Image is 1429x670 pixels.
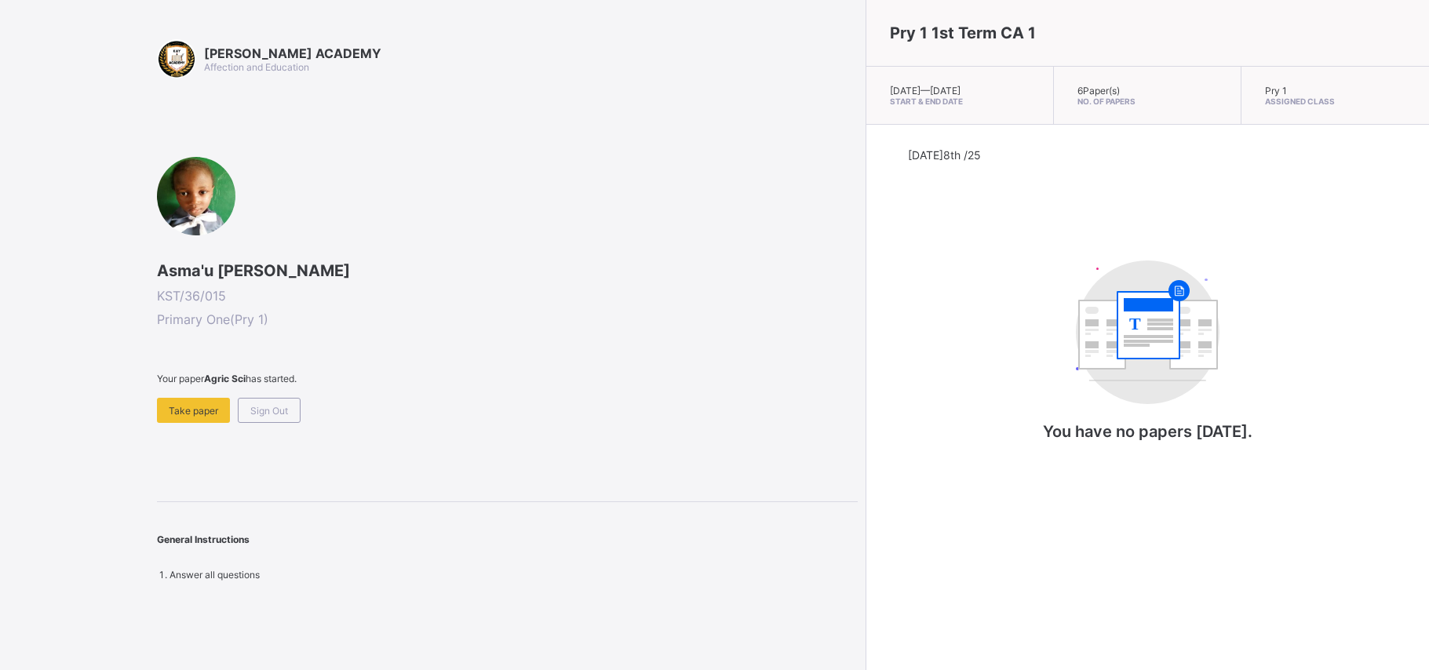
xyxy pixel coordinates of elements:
[1077,96,1217,106] span: No. of Papers
[1077,85,1120,96] span: 6 Paper(s)
[157,261,858,280] span: Asma'u [PERSON_NAME]
[990,245,1304,472] div: You have no papers today.
[990,422,1304,441] p: You have no papers [DATE].
[169,405,218,417] span: Take paper
[908,148,981,162] span: [DATE] 8th /25
[157,373,858,384] span: Your paper has started.
[157,311,858,327] span: Primary One ( Pry 1 )
[170,569,260,581] span: Answer all questions
[1129,314,1141,333] tspan: T
[890,24,1036,42] span: Pry 1 1st Term CA 1
[204,373,246,384] b: Agric Sci
[157,288,858,304] span: KST/36/015
[157,533,250,545] span: General Instructions
[204,61,309,73] span: Affection and Education
[890,85,961,96] span: [DATE] — [DATE]
[1265,96,1405,106] span: Assigned Class
[1265,85,1287,96] span: Pry 1
[204,46,381,61] span: [PERSON_NAME] ACADEMY
[890,96,1030,106] span: Start & End Date
[250,405,288,417] span: Sign Out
